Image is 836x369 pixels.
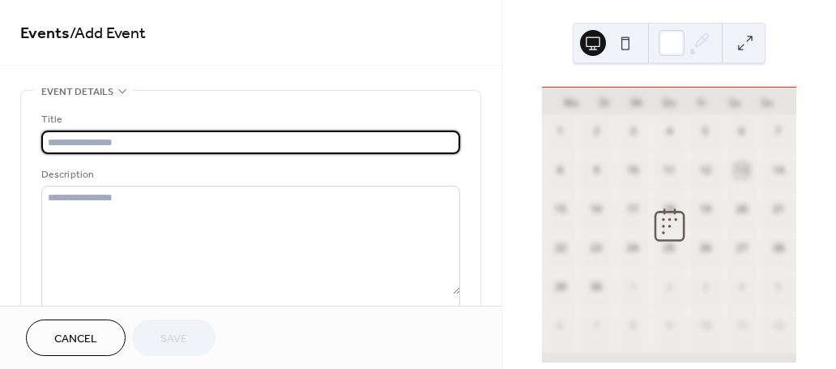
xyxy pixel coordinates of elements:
div: Mi [621,88,653,117]
div: 12 [771,319,786,333]
div: 21 [771,202,786,217]
div: Description [41,166,457,183]
div: 22 [553,241,568,255]
div: 8 [625,319,640,333]
div: Mo [555,88,587,117]
div: 8 [553,163,568,178]
div: 5 [698,124,713,139]
div: 17 [625,202,640,217]
div: 11 [662,163,676,178]
div: 3 [698,280,713,294]
div: Di [587,88,620,117]
div: 6 [553,319,568,333]
div: 7 [771,124,786,139]
div: 13 [735,163,749,178]
div: 10 [625,163,640,178]
div: 30 [589,280,604,294]
div: 10 [698,319,713,333]
span: Event details [41,84,113,101]
div: 12 [698,163,713,178]
button: Cancel [26,320,126,356]
div: 20 [735,202,749,217]
span: Cancel [54,331,97,348]
div: 24 [625,241,640,255]
a: Events [20,18,70,49]
div: 2 [662,280,676,294]
div: Title [41,111,457,128]
div: 4 [735,280,749,294]
div: 2 [589,124,604,139]
div: 3 [625,124,640,139]
div: 1 [553,124,568,139]
div: 4 [662,124,676,139]
div: 27 [735,241,749,255]
div: 26 [698,241,713,255]
div: 18 [662,202,676,217]
div: Do [653,88,685,117]
span: / Add Event [70,18,146,49]
div: 28 [771,241,786,255]
div: 19 [698,202,713,217]
div: 15 [553,202,568,217]
div: 16 [589,202,604,217]
div: 9 [662,319,676,333]
div: 14 [771,163,786,178]
div: Fr [685,88,718,117]
div: 23 [589,241,604,255]
div: Sa [718,88,750,117]
div: 29 [553,280,568,294]
div: 25 [662,241,676,255]
div: 11 [735,319,749,333]
div: 5 [771,280,786,294]
div: 7 [589,319,604,333]
div: 9 [589,163,604,178]
div: 1 [625,280,640,294]
div: So [751,88,783,117]
div: 6 [735,124,749,139]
